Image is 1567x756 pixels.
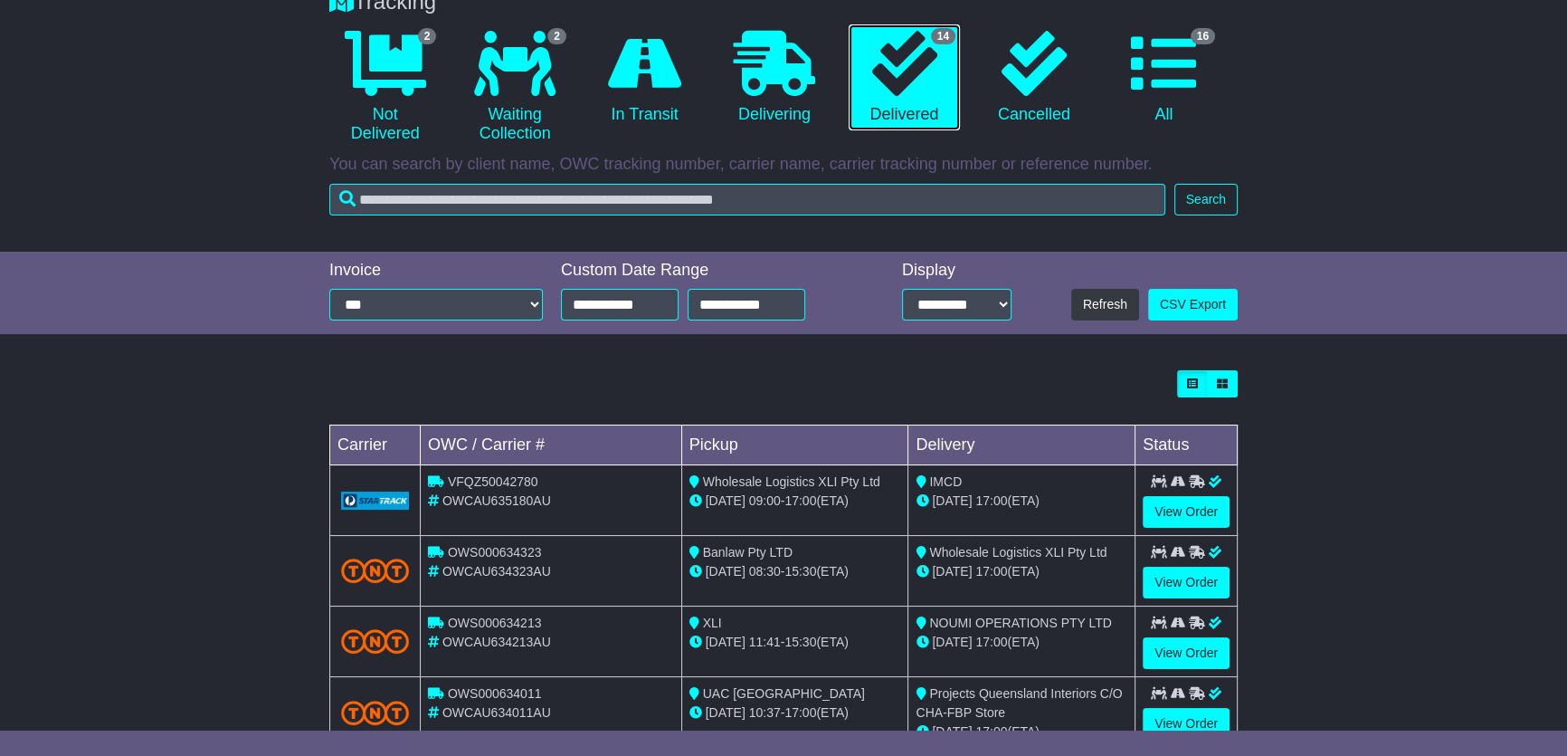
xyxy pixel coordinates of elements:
[1108,24,1220,131] a: 16 All
[916,686,1122,720] span: Projects Queensland Interiors C/O CHA-FBP Store
[341,559,409,583] img: TNT_Domestic.png
[975,724,1007,739] span: 17:00
[1143,708,1230,740] a: View Order
[749,635,781,649] span: 11:41
[330,426,421,465] td: Carrier
[706,564,746,579] span: [DATE]
[1174,184,1238,215] button: Search
[929,474,962,489] span: IMCD
[916,633,1127,652] div: (ETA)
[784,705,816,720] span: 17:00
[341,629,409,654] img: TNT_Domestic.png
[749,493,781,508] span: 09:00
[1148,289,1238,321] a: CSV Export
[448,686,542,701] span: OWS000634011
[341,492,409,510] img: GetCarrierServiceLogo
[689,633,901,652] div: - (ETA)
[1191,28,1215,44] span: 16
[932,564,972,579] span: [DATE]
[561,261,851,281] div: Custom Date Range
[448,545,542,560] span: OWS000634323
[689,562,901,581] div: - (ETA)
[1143,567,1230,598] a: View Order
[329,155,1238,175] p: You can search by client name, OWC tracking number, carrier name, carrier tracking number or refe...
[459,24,570,150] a: 2 Waiting Collection
[749,564,781,579] span: 08:30
[1135,426,1238,465] td: Status
[547,28,566,44] span: 2
[916,492,1127,511] div: (ETA)
[442,564,551,579] span: OWCAU634323AU
[916,723,1127,742] div: (ETA)
[849,24,960,131] a: 14 Delivered
[703,474,880,489] span: Wholesale Logistics XLI Pty Ltd
[329,261,543,281] div: Invoice
[689,492,901,511] div: - (ETA)
[929,545,1106,560] span: Wholesale Logistics XLI Pty Ltd
[975,564,1007,579] span: 17:00
[448,474,538,489] span: VFQZ50042780
[341,701,409,725] img: TNT_Domestic.png
[1071,289,1139,321] button: Refresh
[703,616,722,630] span: XLI
[418,28,437,44] span: 2
[442,705,551,720] span: OWCAU634011AU
[442,493,551,508] span: OWCAU635180AU
[1143,637,1230,669] a: View Order
[932,635,972,649] span: [DATE]
[929,616,1111,630] span: NOUMI OPERATIONS PTY LTD
[916,562,1127,581] div: (ETA)
[689,703,901,723] div: - (ETA)
[681,426,908,465] td: Pickup
[703,686,865,701] span: UAC [GEOGRAPHIC_DATA]
[908,426,1135,465] td: Delivery
[932,493,972,508] span: [DATE]
[975,493,1007,508] span: 17:00
[784,635,816,649] span: 15:30
[1143,496,1230,528] a: View Order
[703,545,793,560] span: Banlaw Pty LTD
[589,24,700,131] a: In Transit
[442,635,551,649] span: OWCAU634213AU
[706,705,746,720] span: [DATE]
[978,24,1089,131] a: Cancelled
[749,705,781,720] span: 10:37
[329,24,441,150] a: 2 Not Delivered
[784,493,816,508] span: 17:00
[421,426,682,465] td: OWC / Carrier #
[784,564,816,579] span: 15:30
[902,261,1011,281] div: Display
[706,493,746,508] span: [DATE]
[975,635,1007,649] span: 17:00
[931,28,955,44] span: 14
[448,616,542,630] span: OWS000634213
[718,24,830,131] a: Delivering
[932,724,972,739] span: [DATE]
[706,635,746,649] span: [DATE]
